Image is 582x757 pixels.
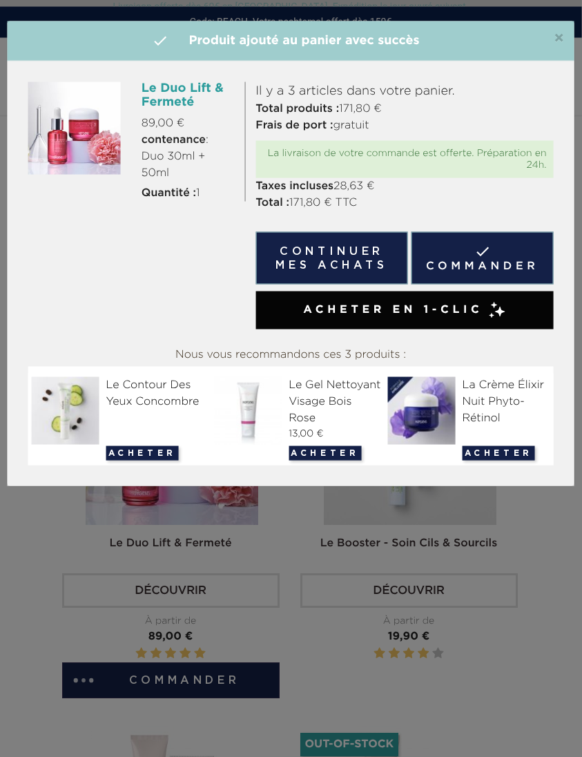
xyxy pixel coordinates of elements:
[215,377,381,427] div: Le Gel Nettoyant Visage Bois Rose
[256,82,554,101] p: Il y a 3 articles dans votre panier.
[32,377,105,445] img: Le Contour Des Yeux Concombre
[256,178,554,195] p: 28,63 €
[256,120,333,131] strong: Frais de port :
[142,188,196,199] strong: Quantité :
[18,32,564,50] h4: Produit ajouté au panier avec succès
[28,343,554,367] div: Nous vous recommandons ces 3 produits :
[256,195,554,211] p: 171,80 € TTC
[142,82,234,110] h6: Le Duo Lift & Fermeté
[388,377,461,445] img: La Crème Élixir Nuit Phyto-Rétinol
[142,135,206,146] strong: contenance
[142,185,234,202] p: 1
[256,181,334,192] strong: Taxes incluses
[256,117,554,134] p: gratuit
[263,148,547,171] div: La livraison de votre commande est offerte. Préparation en 24h.
[142,115,234,132] p: 89,00 €
[215,427,381,441] div: 13,00 €
[256,104,340,115] strong: Total produits :
[256,101,554,117] p: 171,80 €
[256,198,290,209] strong: Total :
[106,446,179,461] button: Acheter
[554,30,564,47] span: ×
[554,30,564,47] button: Close
[289,446,362,461] button: Acheter
[388,377,550,427] div: La Crème Élixir Nuit Phyto-Rétinol
[152,32,168,49] i: 
[28,82,121,175] img: Le Duo Lift & Fermeté
[411,232,554,285] a: Commander
[463,446,535,461] button: Acheter
[32,377,208,410] div: Le Contour Des Yeux Concombre
[256,232,409,285] button: Continuer mes achats
[215,377,288,445] img: Le Gel Nettoyant Visage Bois Rose
[142,132,234,182] span: : Duo 30ml + 50ml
